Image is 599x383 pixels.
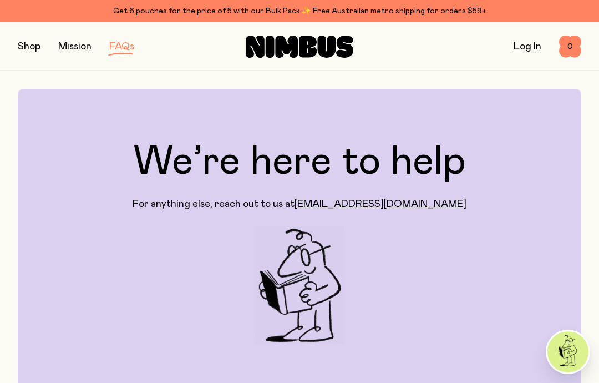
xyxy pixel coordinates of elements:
div: Get 6 pouches for the price of 5 with our Bulk Pack ✨ Free Australian metro shipping for orders $59+ [18,4,581,18]
a: Mission [58,42,92,52]
h1: We’re here to help [134,142,466,182]
a: FAQs [109,42,134,52]
img: agent [547,331,588,372]
a: Log In [514,42,541,52]
button: 0 [559,36,581,58]
a: [EMAIL_ADDRESS][DOMAIN_NAME] [295,199,466,209]
p: For anything else, reach out to us at [133,198,466,211]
